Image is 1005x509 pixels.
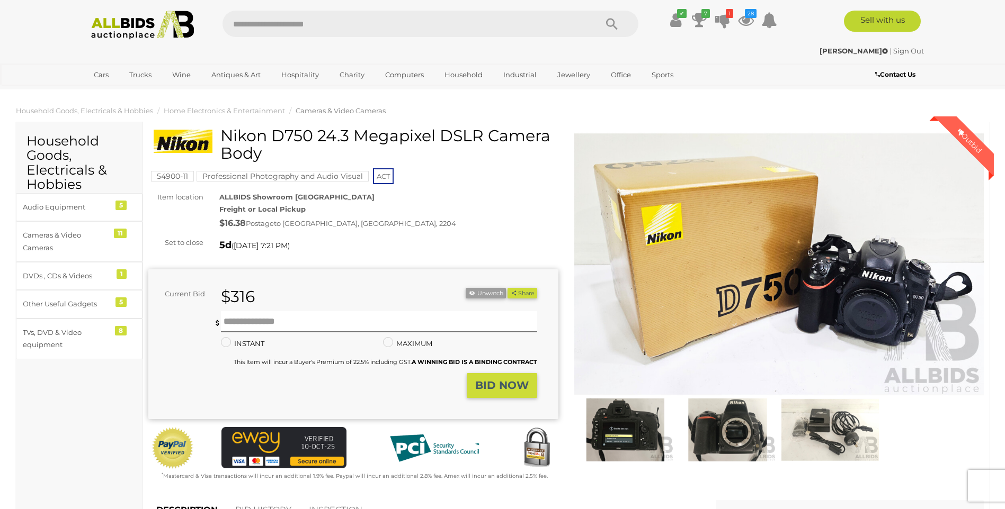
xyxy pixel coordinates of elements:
[85,11,200,40] img: Allbids.com.au
[232,241,290,250] span: ( )
[162,472,548,479] small: Mastercard & Visa transactions will incur an additional 1.9% fee. Paypal will incur an additional...
[115,201,127,210] div: 5
[23,270,110,282] div: DVDs , CDs & Videos
[378,66,431,84] a: Computers
[151,171,194,181] mark: 54900-11
[496,66,544,84] a: Industrial
[87,84,176,101] a: [GEOGRAPHIC_DATA]
[204,66,268,84] a: Antiques & Art
[466,288,506,299] button: Unwatch
[274,66,326,84] a: Hospitality
[165,66,198,84] a: Wine
[154,130,212,153] img: Nikon D750 24.3 Megapixel DSLR Camera Body
[219,193,375,201] strong: ALLBIDS Showroom [GEOGRAPHIC_DATA]
[875,69,918,80] a: Contact Us
[875,70,915,78] b: Contact Us
[274,219,456,228] span: to [GEOGRAPHIC_DATA], [GEOGRAPHIC_DATA], 2204
[87,66,115,84] a: Cars
[115,297,127,307] div: 5
[148,288,213,300] div: Current Bid
[577,398,674,461] img: Nikon D750 24.3 Megapixel DSLR Camera Body
[475,379,529,392] strong: BID NOW
[23,229,110,254] div: Cameras & Video Cameras
[115,326,127,335] div: 8
[219,239,232,251] strong: 5d
[122,66,158,84] a: Trucks
[26,134,132,192] h2: Household Goods, Electricals & Hobbies
[467,373,537,398] button: BID NOW
[16,319,143,359] a: TVs, DVD & Video equipment 8
[219,205,306,213] strong: Freight or Local Pickup
[781,398,878,461] img: Nikon D750 24.3 Megapixel DSLR Camera Body
[234,241,288,250] span: [DATE] 7:21 PM
[164,106,285,115] a: Home Electronics & Entertainment
[221,427,346,469] img: eWAY Payment Gateway
[701,9,710,18] i: 7
[677,9,687,18] i: ✔
[23,201,110,213] div: Audio Equipment
[16,262,143,290] a: DVDs , CDs & Videos 1
[645,66,680,84] a: Sports
[219,218,246,228] strong: $16.38
[219,216,558,231] div: Postage
[508,288,537,299] button: Share
[151,427,194,469] img: Official PayPal Seal
[151,172,194,180] a: 54900-11
[585,11,638,37] button: Search
[668,11,684,30] a: ✔
[333,66,371,84] a: Charity
[844,11,921,32] a: Sell with us
[16,106,153,115] a: Household Goods, Electricals & Hobbies
[197,171,369,181] mark: Professional Photography and Audio Visual
[945,116,994,165] div: Outbid
[373,168,394,184] span: ACT
[140,237,211,249] div: Set to close
[23,326,110,351] div: TVs, DVD & Video equipment
[574,132,984,396] img: Nikon D750 24.3 Megapixel DSLR Camera Body
[820,47,890,55] a: [PERSON_NAME]
[114,229,127,238] div: 11
[383,338,432,350] label: MAXIMUM
[381,427,487,469] img: PCI DSS compliant
[438,66,490,84] a: Household
[745,9,757,18] i: 28
[296,106,386,115] a: Cameras & Video Cameras
[221,338,264,350] label: INSTANT
[738,11,754,30] a: 28
[679,398,776,461] img: Nikon D750 24.3 Megapixel DSLR Camera Body
[221,287,255,306] strong: $316
[412,358,537,366] b: A WINNING BID IS A BINDING CONTRACT
[197,172,369,180] a: Professional Photography and Audio Visual
[691,11,707,30] a: 7
[550,66,597,84] a: Jewellery
[820,47,888,55] strong: [PERSON_NAME]
[234,358,537,366] small: This Item will incur a Buyer's Premium of 22.5% including GST.
[466,288,506,299] li: Unwatch this item
[16,193,143,221] a: Audio Equipment 5
[117,269,127,279] div: 1
[23,298,110,310] div: Other Useful Gadgets
[16,221,143,262] a: Cameras & Video Cameras 11
[715,11,731,30] a: 1
[726,9,733,18] i: 1
[16,290,143,318] a: Other Useful Gadgets 5
[890,47,892,55] span: |
[893,47,924,55] a: Sign Out
[604,66,638,84] a: Office
[154,127,556,162] h1: Nikon D750 24.3 Megapixel DSLR Camera Body
[140,191,211,203] div: Item location
[515,427,558,469] img: Secured by Rapid SSL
